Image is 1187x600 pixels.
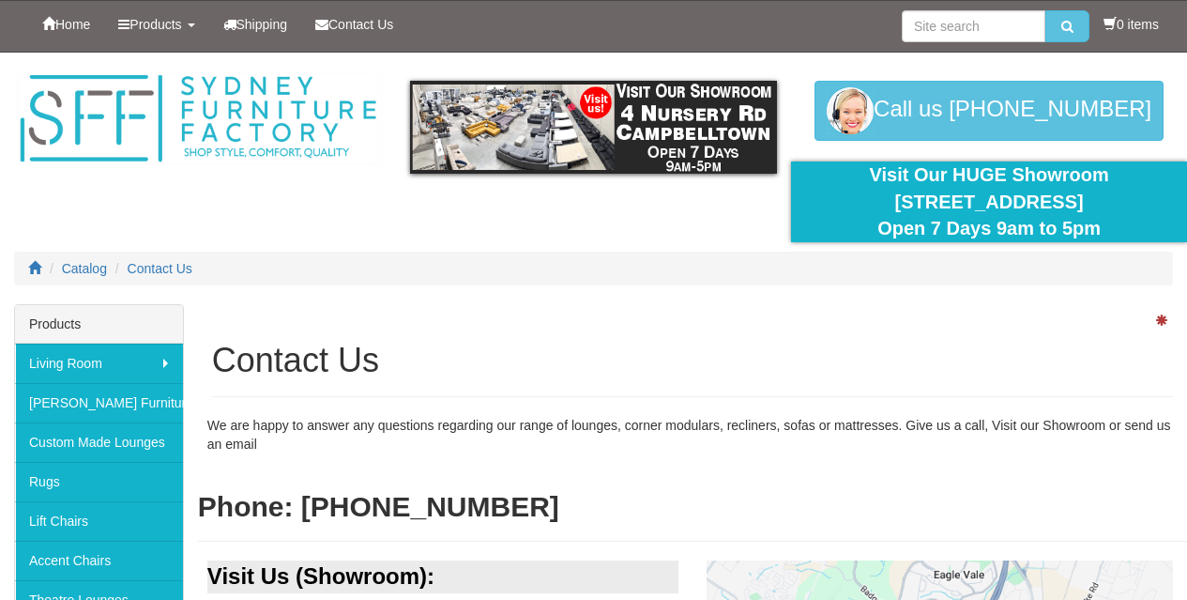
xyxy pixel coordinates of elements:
a: Shipping [209,1,302,48]
span: Contact Us [328,17,393,32]
div: We are happy to answer any questions regarding our range of lounges, corner modulars, recliners, ... [198,416,1187,454]
span: Products [129,17,181,32]
a: [PERSON_NAME] Furniture [15,383,183,423]
img: Sydney Furniture Factory [14,71,382,166]
input: Site search [902,10,1045,42]
a: Living Room [15,344,183,383]
a: Catalog [62,261,107,276]
span: Home [55,17,90,32]
a: Custom Made Lounges [15,423,183,462]
div: Visit Our HUGE Showroom [STREET_ADDRESS] Open 7 Days 9am to 5pm [805,162,1173,242]
a: Rugs [15,462,183,501]
a: Home [28,1,104,48]
span: Shipping [236,17,288,32]
a: Accent Chairs [15,541,183,580]
a: Lift Chairs [15,501,183,541]
a: Contact Us [301,1,407,48]
b: Phone: [PHONE_NUMBER] [198,491,559,522]
li: 0 items [1103,15,1159,34]
a: Contact Us [128,261,192,276]
img: showroom.gif [410,81,778,174]
h1: Contact Us [212,342,1173,379]
a: Products [104,1,208,48]
div: Products [15,305,183,344]
div: Visit Us (Showroom): [207,561,678,592]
